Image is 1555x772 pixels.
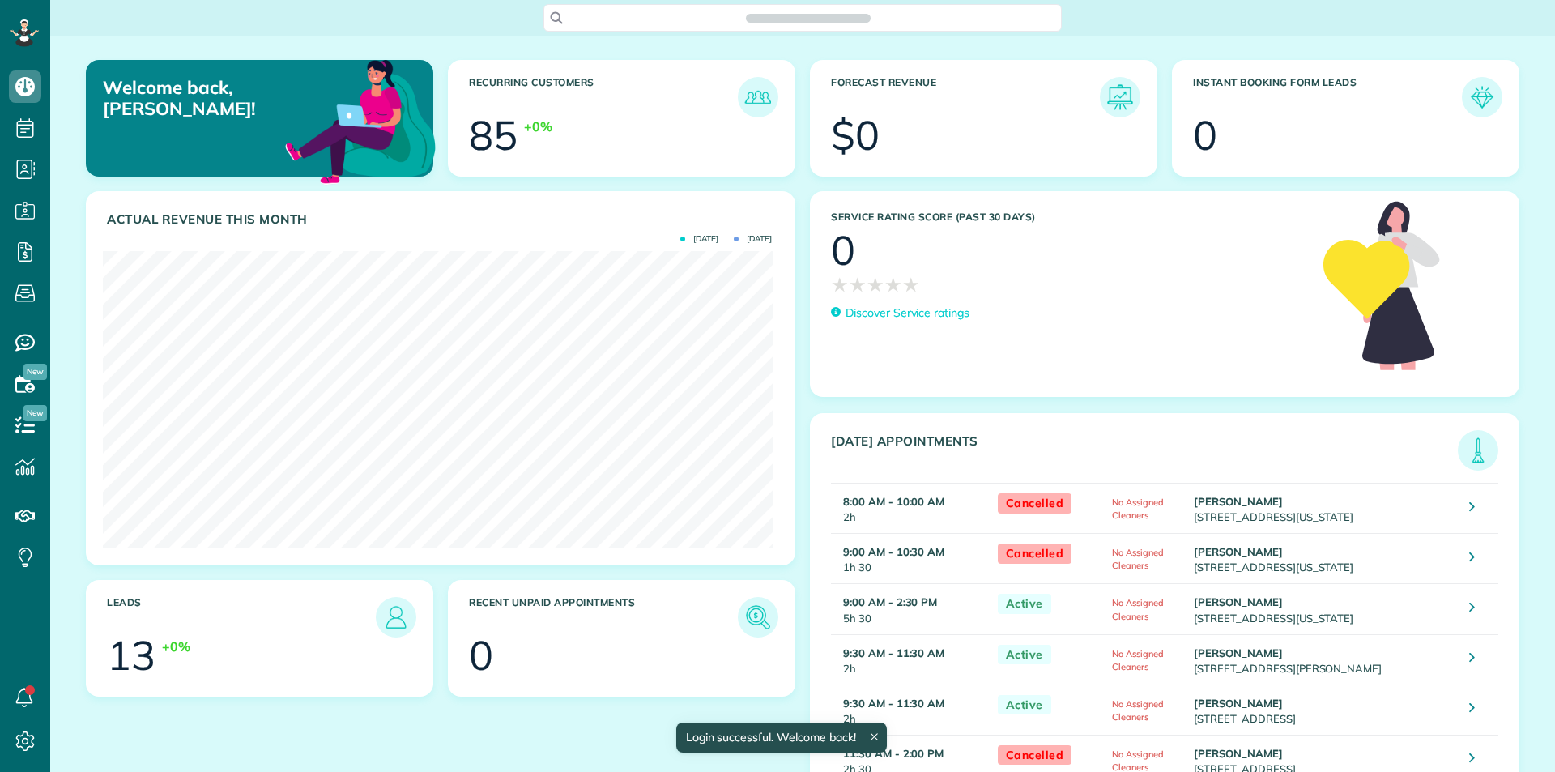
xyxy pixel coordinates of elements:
[831,230,855,271] div: 0
[831,484,990,534] td: 2h
[1190,685,1457,735] td: [STREET_ADDRESS]
[107,635,155,676] div: 13
[23,405,47,421] span: New
[1194,747,1283,760] strong: [PERSON_NAME]
[734,235,772,243] span: [DATE]
[1194,697,1283,710] strong: [PERSON_NAME]
[1112,547,1164,571] span: No Assigned Cleaners
[1194,595,1283,608] strong: [PERSON_NAME]
[1193,77,1462,117] h3: Instant Booking Form Leads
[831,685,990,735] td: 2h
[831,305,969,322] a: Discover Service ratings
[831,77,1100,117] h3: Forecast Revenue
[831,584,990,634] td: 5h 30
[1112,597,1164,621] span: No Assigned Cleaners
[1190,534,1457,584] td: [STREET_ADDRESS][US_STATE]
[380,601,412,633] img: icon_leads-1bed01f49abd5b7fead27621c3d59655bb73ed531f8eeb49469d10e621d6b896.png
[1112,497,1164,521] span: No Assigned Cleaners
[524,117,552,136] div: +0%
[1462,434,1494,467] img: icon_todays_appointments-901f7ab196bb0bea1936b74009e4eb5ffbc2d2711fa7634e0d609ed5ef32b18b.png
[843,495,944,508] strong: 8:00 AM - 10:00 AM
[107,212,778,227] h3: Actual Revenue this month
[884,271,902,299] span: ★
[23,364,47,380] span: New
[469,115,518,156] div: 85
[742,601,774,633] img: icon_unpaid_appointments-47b8ce3997adf2238b356f14209ab4cced10bd1f174958f3ca8f1d0dd7fffeee.png
[1194,646,1283,659] strong: [PERSON_NAME]
[998,493,1072,514] span: Cancelled
[998,695,1051,715] span: Active
[742,81,774,113] img: icon_recurring_customers-cf858462ba22bcd05b5a5880d41d6543d210077de5bb9ebc9590e49fd87d84ed.png
[1194,545,1283,558] strong: [PERSON_NAME]
[1112,648,1164,672] span: No Assigned Cleaners
[998,745,1072,766] span: Cancelled
[1194,495,1283,508] strong: [PERSON_NAME]
[846,305,969,322] p: Discover Service ratings
[1190,484,1457,534] td: [STREET_ADDRESS][US_STATE]
[469,597,738,638] h3: Recent unpaid appointments
[998,544,1072,564] span: Cancelled
[1193,115,1217,156] div: 0
[103,77,322,120] p: Welcome back, [PERSON_NAME]!
[831,115,880,156] div: $0
[1466,81,1498,113] img: icon_form_leads-04211a6a04a5b2264e4ee56bc0799ec3eb69b7e499cbb523a139df1d13a81ae0.png
[902,271,920,299] span: ★
[1190,584,1457,634] td: [STREET_ADDRESS][US_STATE]
[282,41,439,198] img: dashboard_welcome-42a62b7d889689a78055ac9021e634bf52bae3f8056760290aed330b23ab8690.png
[1104,81,1136,113] img: icon_forecast_revenue-8c13a41c7ed35a8dcfafea3cbb826a0462acb37728057bba2d056411b612bbbe.png
[843,697,944,710] strong: 9:30 AM - 11:30 AM
[998,645,1051,665] span: Active
[1190,634,1457,685] td: [STREET_ADDRESS][PERSON_NAME]
[867,271,884,299] span: ★
[831,211,1307,223] h3: Service Rating score (past 30 days)
[162,638,190,656] div: +0%
[998,594,1051,614] span: Active
[675,723,886,753] div: Login successful. Welcome back!
[831,271,849,299] span: ★
[843,646,944,659] strong: 9:30 AM - 11:30 AM
[680,235,718,243] span: [DATE]
[762,10,854,26] span: Search ZenMaid…
[469,635,493,676] div: 0
[849,271,867,299] span: ★
[831,434,1458,471] h3: [DATE] Appointments
[831,634,990,685] td: 2h
[843,595,937,608] strong: 9:00 AM - 2:30 PM
[843,747,944,760] strong: 11:30 AM - 2:00 PM
[843,545,944,558] strong: 9:00 AM - 10:30 AM
[469,77,738,117] h3: Recurring Customers
[1112,698,1164,723] span: No Assigned Cleaners
[107,597,376,638] h3: Leads
[831,534,990,584] td: 1h 30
